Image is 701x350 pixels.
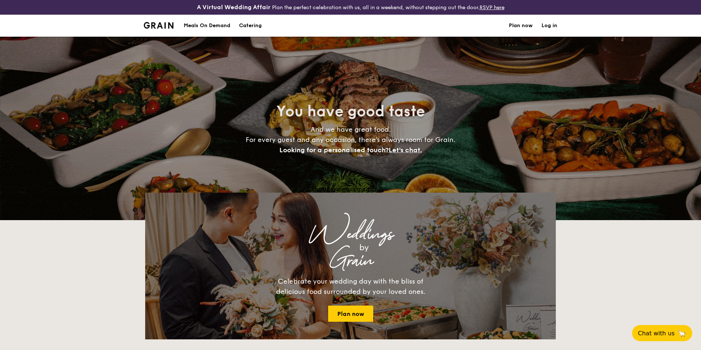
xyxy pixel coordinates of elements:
div: Weddings [210,228,491,241]
button: Chat with us🦙 [632,325,692,341]
div: Grain [210,254,491,267]
h1: Catering [239,15,262,37]
div: by [237,241,491,254]
a: Plan now [328,306,373,322]
a: Catering [235,15,266,37]
div: Loading menus magically... [145,186,556,193]
div: Plan the perfect celebration with us, all in a weekend, without stepping out the door. [139,3,562,12]
a: Meals On Demand [179,15,235,37]
div: Celebrate your wedding day with the bliss of delicious food surrounded by your loved ones. [268,276,433,297]
a: Logotype [144,22,173,29]
div: Meals On Demand [184,15,230,37]
img: Grain [144,22,173,29]
span: Let's chat. [389,146,422,154]
a: Plan now [509,15,533,37]
a: RSVP here [480,4,504,11]
span: Chat with us [638,330,675,337]
span: 🦙 [678,329,686,338]
a: Log in [542,15,557,37]
h4: A Virtual Wedding Affair [197,3,271,12]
